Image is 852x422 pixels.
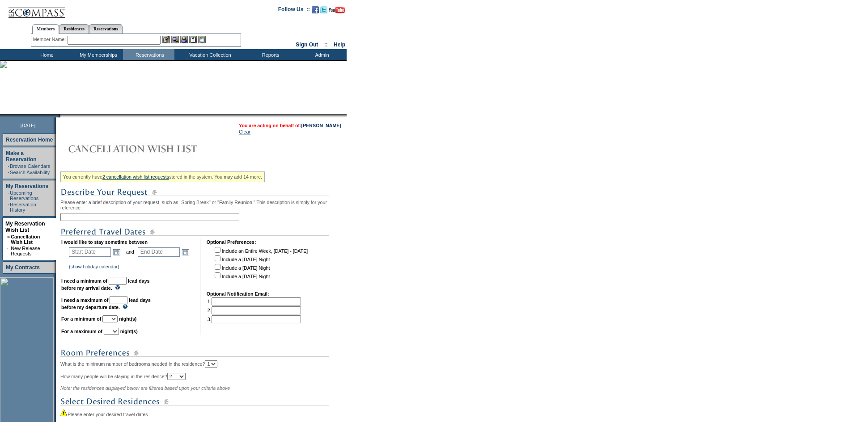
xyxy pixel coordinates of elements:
[320,9,327,14] a: Follow us on Twitter
[125,246,136,258] td: and
[60,171,265,182] div: You currently have stored in the system. You may add 14 more.
[312,6,319,13] img: Become our fan on Facebook
[6,264,40,271] a: My Contracts
[312,9,319,14] a: Become our fan on Facebook
[32,24,59,34] a: Members
[207,291,269,297] b: Optional Notification Email:
[213,246,308,285] td: Include an Entire Week, [DATE] - [DATE] Include a [DATE] Night Include a [DATE] Night Include a [...
[329,7,345,13] img: Subscribe to our YouTube Channel
[189,36,197,43] img: Reservations
[295,49,347,60] td: Admin
[10,170,50,175] a: Search Availability
[89,24,123,33] a: Reservations
[296,42,318,48] a: Sign Out
[181,247,191,257] a: Open the calendar popup.
[59,24,89,33] a: Residences
[301,123,341,128] a: [PERSON_NAME]
[10,202,36,213] a: Reservation History
[61,297,151,310] b: lead days before my departure date.
[61,239,148,245] b: I would like to stay sometime between
[11,234,40,245] a: Cancellation Wish List
[6,137,53,143] a: Reservation Home
[320,6,327,13] img: Follow us on Twitter
[61,278,150,291] b: lead days before my arrival date.
[102,174,169,180] a: 2 cancellation wish list requests
[119,316,136,322] b: night(s)
[10,190,38,201] a: Upcoming Reservations
[72,49,123,60] td: My Memberships
[112,247,122,257] a: Open the calendar popup.
[123,49,174,60] td: Reservations
[61,297,108,303] b: I need a maximum of
[5,221,45,233] a: My Reservation Wish List
[123,304,128,309] img: questionMark_lightBlue.gif
[33,36,68,43] div: Member Name:
[208,315,301,323] td: 3.
[329,9,345,14] a: Subscribe to our YouTube Channel
[69,264,119,269] a: (show holiday calendar)
[6,183,48,189] a: My Reservations
[10,163,50,169] a: Browse Calendars
[207,239,256,245] b: Optional Preferences:
[138,247,180,257] input: Date format: M/D/Y. Shortcut keys: [T] for Today. [UP] or [.] for Next Day. [DOWN] or [,] for Pre...
[7,234,10,239] b: »
[57,114,60,117] img: promoShadowLeftCorner.gif
[239,129,250,134] a: Clear
[8,202,9,213] td: ·
[7,246,10,256] td: ·
[61,316,101,322] b: For a minimum of
[162,36,170,43] img: b_edit.gif
[115,285,120,290] img: questionMark_lightBlue.gif
[120,329,138,334] b: night(s)
[208,306,301,314] td: 2.
[60,385,230,391] span: Note: the residences displayed below are filtered based upon your criteria above
[334,42,345,48] a: Help
[20,49,72,60] td: Home
[8,170,9,175] td: ·
[11,246,40,256] a: New Release Requests
[21,123,36,128] span: [DATE]
[6,150,37,163] a: Make a Reservation
[60,140,239,158] img: Cancellation Wish List
[180,36,188,43] img: Impersonate
[244,49,295,60] td: Reports
[239,123,341,128] span: You are acting on behalf of:
[60,347,329,359] img: subTtlRoomPreferences.gif
[69,247,111,257] input: Date format: M/D/Y. Shortcut keys: [T] for Today. [UP] or [.] for Next Day. [DOWN] or [,] for Pre...
[8,163,9,169] td: ·
[174,49,244,60] td: Vacation Collection
[60,114,61,117] img: blank.gif
[60,409,68,416] img: icon_alert2.gif
[61,329,102,334] b: For a maximum of
[208,297,301,305] td: 1.
[60,409,344,417] div: Please enter your desired travel dates
[61,278,107,284] b: I need a minimum of
[324,42,328,48] span: ::
[198,36,206,43] img: b_calculator.gif
[8,190,9,201] td: ·
[171,36,179,43] img: View
[278,5,310,16] td: Follow Us ::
